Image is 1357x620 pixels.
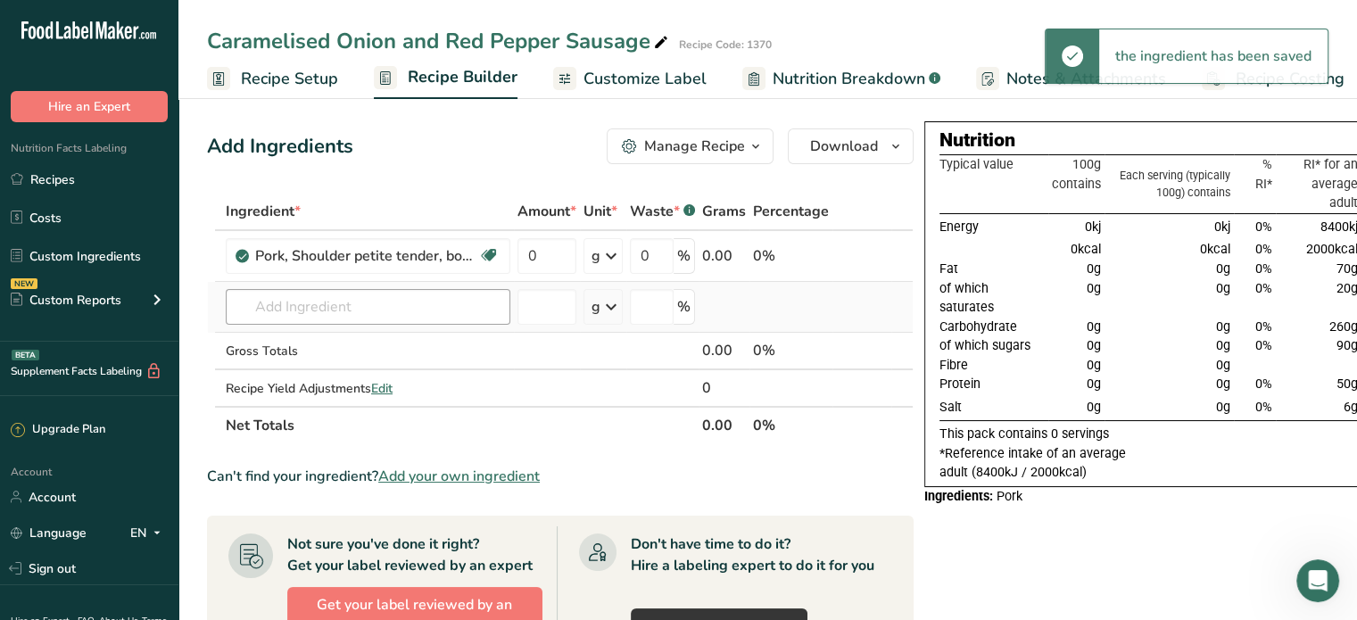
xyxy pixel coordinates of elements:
[11,421,105,439] div: Upgrade Plan
[753,245,829,267] div: 0%
[553,59,707,99] a: Customize Label
[939,155,1048,214] th: Typical value
[1255,376,1272,392] span: 0%
[939,394,1048,421] td: Salt
[702,340,746,361] div: 0.00
[1087,400,1101,415] span: 0g
[976,59,1166,99] a: Notes & Attachments
[207,132,353,161] div: Add Ingredients
[12,350,39,360] div: BETA
[408,65,517,89] span: Recipe Builder
[1216,319,1230,335] span: 0g
[1216,338,1230,353] span: 0g
[939,356,1048,376] td: Fibre
[592,296,600,318] div: g
[11,278,37,289] div: NEW
[241,67,338,91] span: Recipe Setup
[1255,281,1272,296] span: 0%
[1200,242,1230,257] span: 0kcal
[644,136,745,157] div: Manage Recipe
[226,379,510,398] div: Recipe Yield Adjustments
[592,245,600,267] div: g
[1006,67,1166,91] span: Notes & Attachments
[255,245,478,267] div: Pork, Shoulder petite tender, boneless, separable lean and fat, raw
[1216,261,1230,277] span: 0g
[702,245,746,267] div: 0.00
[378,466,540,487] span: Add your own ingredient
[1087,338,1101,353] span: 0g
[1296,559,1339,602] iframe: Intercom live chat
[1216,376,1230,392] span: 0g
[1214,219,1230,235] span: 0kj
[1048,155,1105,214] th: 100g contains
[939,375,1048,394] td: Protein
[222,406,699,443] th: Net Totals
[11,517,87,549] a: Language
[374,57,517,100] a: Recipe Builder
[1255,400,1272,415] span: 0%
[583,67,707,91] span: Customize Label
[207,59,338,99] a: Recipe Setup
[371,380,393,397] span: Edit
[742,59,940,99] a: Nutrition Breakdown
[1085,219,1101,235] span: 0kj
[679,37,772,53] div: Recipe Code: 1370
[1087,358,1101,373] span: 0g
[517,201,576,222] span: Amount
[11,291,121,310] div: Custom Reports
[699,406,749,443] th: 0.00
[753,340,829,361] div: 0%
[1099,29,1328,83] div: the ingredient has been saved
[1087,281,1101,296] span: 0g
[1216,400,1230,415] span: 0g
[1087,376,1101,392] span: 0g
[226,201,301,222] span: Ingredient
[939,446,1126,481] span: *Reference intake of an average adult (8400kJ / 2000kcal)
[788,128,914,164] button: Download
[939,336,1048,356] td: of which sugars
[997,489,1022,504] span: Pork
[753,201,829,222] span: Percentage
[631,533,874,576] div: Don't have time to do it? Hire a labeling expert to do it for you
[1087,319,1101,335] span: 0g
[207,466,914,487] div: Can't find your ingredient?
[939,260,1048,279] td: Fat
[226,342,510,360] div: Gross Totals
[749,406,832,443] th: 0%
[773,67,925,91] span: Nutrition Breakdown
[1216,358,1230,373] span: 0g
[226,289,510,325] input: Add Ingredient
[1105,155,1234,214] th: Each serving (typically 100g) contains
[130,522,168,543] div: EN
[1071,242,1101,257] span: 0kcal
[939,213,1048,240] td: Energy
[11,91,168,122] button: Hire an Expert
[607,128,774,164] button: Manage Recipe
[1216,281,1230,296] span: 0g
[939,279,1048,318] td: of which saturates
[1255,319,1272,335] span: 0%
[1255,242,1272,257] span: 0%
[810,136,878,157] span: Download
[924,489,993,504] span: Ingredients:
[1255,338,1272,353] span: 0%
[702,201,746,222] span: Grams
[583,201,617,222] span: Unit
[287,533,533,576] div: Not sure you've done it right? Get your label reviewed by an expert
[1255,261,1272,277] span: 0%
[207,25,672,57] div: Caramelised Onion and Red Pepper Sausage
[702,377,746,399] div: 0
[1255,219,1272,235] span: 0%
[939,318,1048,337] td: Carbohydrate
[1087,261,1101,277] span: 0g
[630,201,695,222] div: Waste
[1255,157,1272,192] span: % RI*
